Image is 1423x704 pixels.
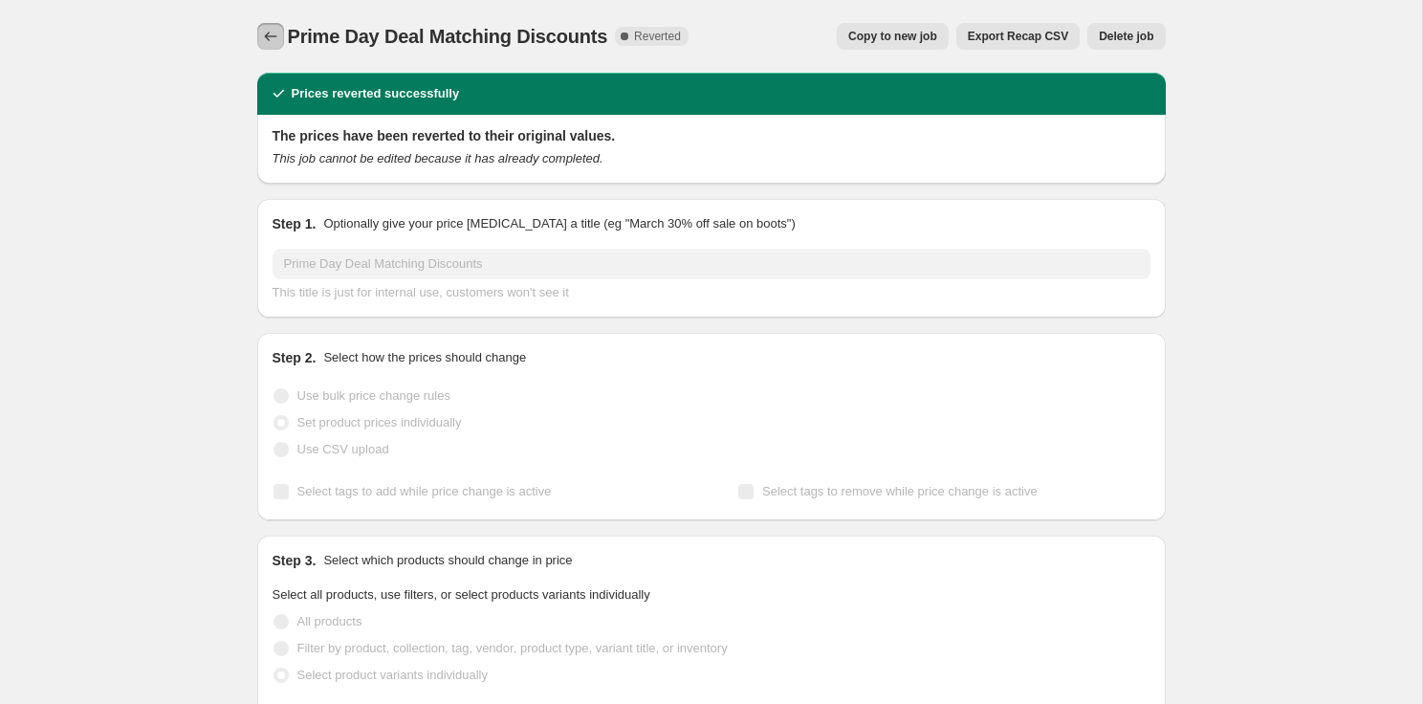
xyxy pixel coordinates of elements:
[323,214,795,233] p: Optionally give your price [MEDICAL_DATA] a title (eg "March 30% off sale on boots")
[297,614,362,628] span: All products
[1087,23,1165,50] button: Delete job
[297,668,488,682] span: Select product variants individually
[297,641,728,655] span: Filter by product, collection, tag, vendor, product type, variant title, or inventory
[288,26,608,47] span: Prime Day Deal Matching Discounts
[323,551,572,570] p: Select which products should change in price
[323,348,526,367] p: Select how the prices should change
[297,415,462,429] span: Set product prices individually
[273,348,317,367] h2: Step 2.
[273,587,650,602] span: Select all products, use filters, or select products variants individually
[297,442,389,456] span: Use CSV upload
[273,285,569,299] span: This title is just for internal use, customers won't see it
[273,126,1150,145] h2: The prices have been reverted to their original values.
[968,29,1068,44] span: Export Recap CSV
[273,551,317,570] h2: Step 3.
[273,151,603,165] i: This job cannot be edited because it has already completed.
[634,29,681,44] span: Reverted
[273,214,317,233] h2: Step 1.
[292,84,460,103] h2: Prices reverted successfully
[1099,29,1153,44] span: Delete job
[848,29,937,44] span: Copy to new job
[257,23,284,50] button: Price change jobs
[297,484,552,498] span: Select tags to add while price change is active
[273,249,1150,279] input: 30% off holiday sale
[762,484,1038,498] span: Select tags to remove while price change is active
[956,23,1080,50] button: Export Recap CSV
[297,388,450,403] span: Use bulk price change rules
[837,23,949,50] button: Copy to new job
